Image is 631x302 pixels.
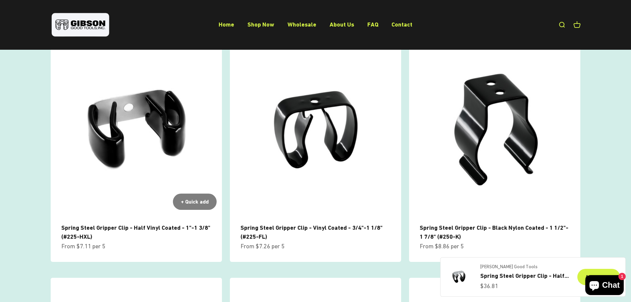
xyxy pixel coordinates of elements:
[480,281,498,291] sale-price: $36.81
[367,21,378,28] a: FAQ
[173,194,217,210] button: + Quick add
[247,21,274,28] a: Shop Now
[480,263,569,271] a: [PERSON_NAME] Good Tools
[577,269,620,285] button: Add to cart
[583,275,626,297] inbox-online-store-chat: Shopify online store chat
[420,242,464,251] sale-price: From $8.86 per 5
[392,21,412,28] a: Contact
[420,224,568,240] a: Spring Steel Gripper Clip - Black Nylon Coated - 1 1/2"- 1 7/8" (#250-K)
[51,44,222,215] img: close up of a spring steel gripper clip, tool clip, durable, secure holding, Excellent corrosion ...
[446,264,472,290] img: Gripper clip, made & shipped from the USA!
[61,242,105,251] sale-price: From $7.11 per 5
[288,21,316,28] a: Wholesale
[61,224,210,240] a: Spring Steel Gripper Clip - Half Vinyl Coated - 1"-1 3/8" (#225-HXL)
[480,271,569,281] a: Spring Steel Gripper Clip - Half Vinyl Coated - 3/4"-1 1/8 (#225-HL)
[585,273,612,281] div: Add to cart
[330,21,354,28] a: About Us
[240,224,383,240] a: Spring Steel Gripper Clip - Vinyl Coated - 3/4"-1 1/8" (#225-FL)
[240,242,285,251] sale-price: From $7.26 per 5
[219,21,234,28] a: Home
[181,198,209,206] div: + Quick add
